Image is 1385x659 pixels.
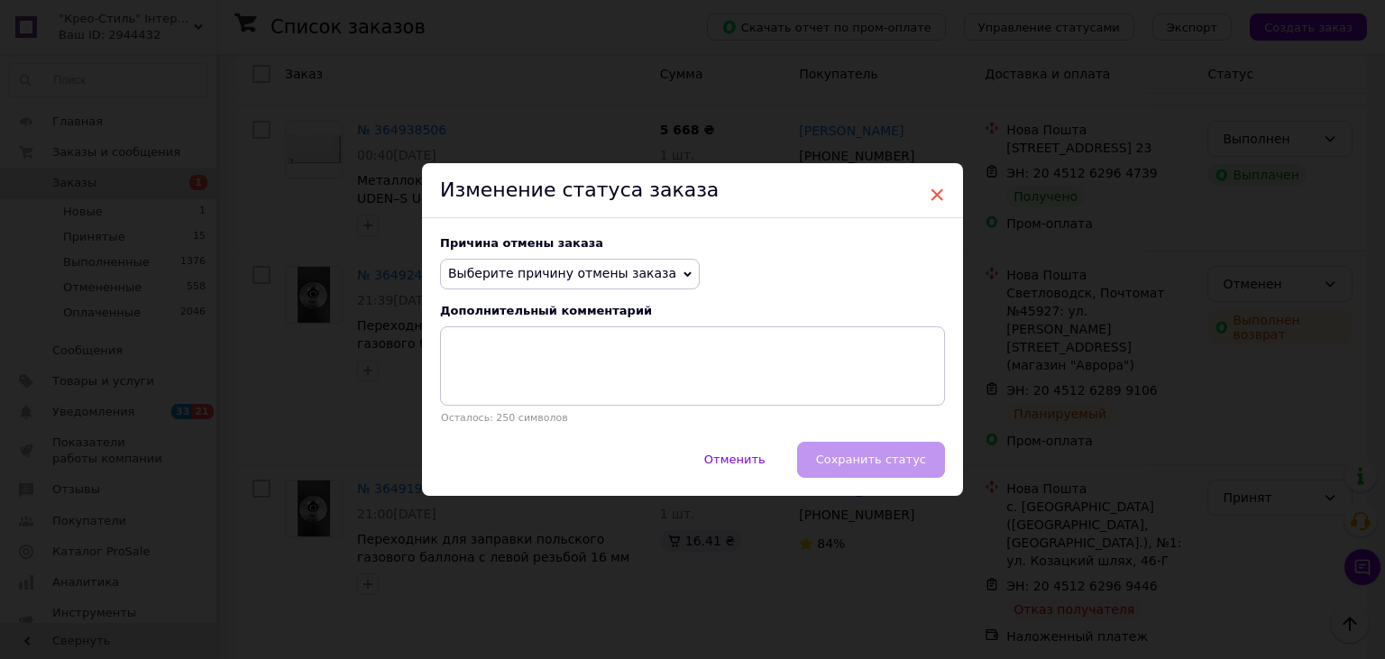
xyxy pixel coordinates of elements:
span: × [929,179,945,210]
span: Выберите причину отмены заказа [448,266,676,280]
button: Отменить [685,442,784,478]
div: Причина отмены заказа [440,236,945,250]
p: Осталось: 250 символов [440,412,945,424]
div: Изменение статуса заказа [422,163,963,218]
div: Дополнительный комментарий [440,304,945,317]
span: Отменить [704,453,766,466]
